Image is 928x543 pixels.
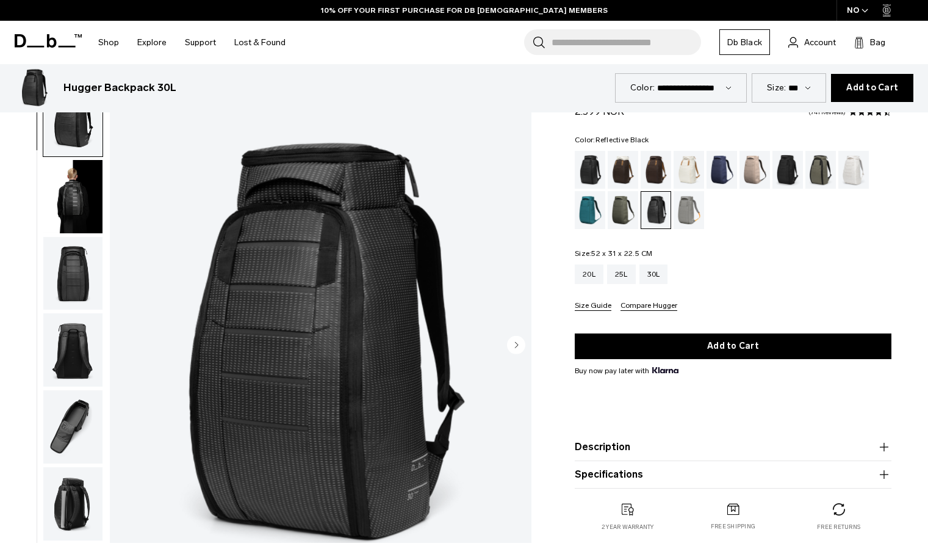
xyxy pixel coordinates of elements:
[43,236,103,311] button: Hugger Backpack 30L Reflective Black
[767,81,786,94] label: Size:
[575,264,603,284] a: 20L
[711,522,755,531] p: Free shipping
[639,264,668,284] a: 30L
[595,136,649,144] span: Reflective Black
[805,151,836,189] a: Forest Green
[641,151,671,189] a: Espresso
[838,151,869,189] a: Clean Slate
[630,81,655,94] label: Color:
[575,151,605,189] a: Black Out
[234,21,286,64] a: Lost & Found
[89,21,295,64] nav: Main Navigation
[607,264,636,284] a: 25L
[98,21,119,64] a: Shop
[43,159,103,234] button: Hugger Backpack 30L Reflective Black
[846,83,898,93] span: Add to Cart
[808,109,846,115] a: 741 reviews
[674,151,704,189] a: Oatmilk
[608,191,638,229] a: Moss Green
[707,151,737,189] a: Blue Hour
[137,21,167,64] a: Explore
[43,390,103,464] button: Hugger Backpack 30L Reflective Black
[804,36,836,49] span: Account
[817,523,860,531] p: Free returns
[608,151,638,189] a: Cappuccino
[739,151,770,189] a: Fogbow Beige
[854,35,885,49] button: Bag
[575,191,605,229] a: Midnight Teal
[674,191,704,229] a: Sand Grey
[788,35,836,49] a: Account
[43,82,103,157] button: Hugger Backpack 30L Reflective Black
[831,74,913,102] button: Add to Cart
[575,467,891,482] button: Specifications
[870,36,885,49] span: Bag
[43,237,103,310] img: Hugger Backpack 30L Reflective Black
[507,335,525,356] button: Next slide
[43,390,103,464] img: Hugger Backpack 30L Reflective Black
[43,313,103,387] img: Hugger Backpack 30L Reflective Black
[575,250,653,257] legend: Size:
[63,80,176,96] h3: Hugger Backpack 30L
[43,313,103,387] button: Hugger Backpack 30L Reflective Black
[43,83,103,156] img: Hugger Backpack 30L Reflective Black
[15,68,54,108] img: Hugger Backpack 30L Reflective Black
[43,160,103,233] img: Hugger Backpack 30L Reflective Black
[321,5,608,16] a: 10% OFF YOUR FIRST PURCHASE FOR DB [DEMOGRAPHIC_DATA] MEMBERS
[719,29,770,55] a: Db Black
[185,21,216,64] a: Support
[772,151,803,189] a: Charcoal Grey
[620,302,677,311] button: Compare Hugger
[43,467,103,541] img: Hugger Backpack 30L Reflective Black
[575,136,649,144] legend: Color:
[575,440,891,454] button: Description
[575,333,891,359] button: Add to Cart
[652,367,678,373] img: {"height" => 20, "alt" => "Klarna"}
[591,249,652,258] span: 52 x 31 x 22.5 CM
[43,467,103,541] button: Hugger Backpack 30L Reflective Black
[641,191,671,229] a: Reflective Black
[575,302,611,311] button: Size Guide
[602,523,654,531] p: 2 year warranty
[575,365,678,376] span: Buy now pay later with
